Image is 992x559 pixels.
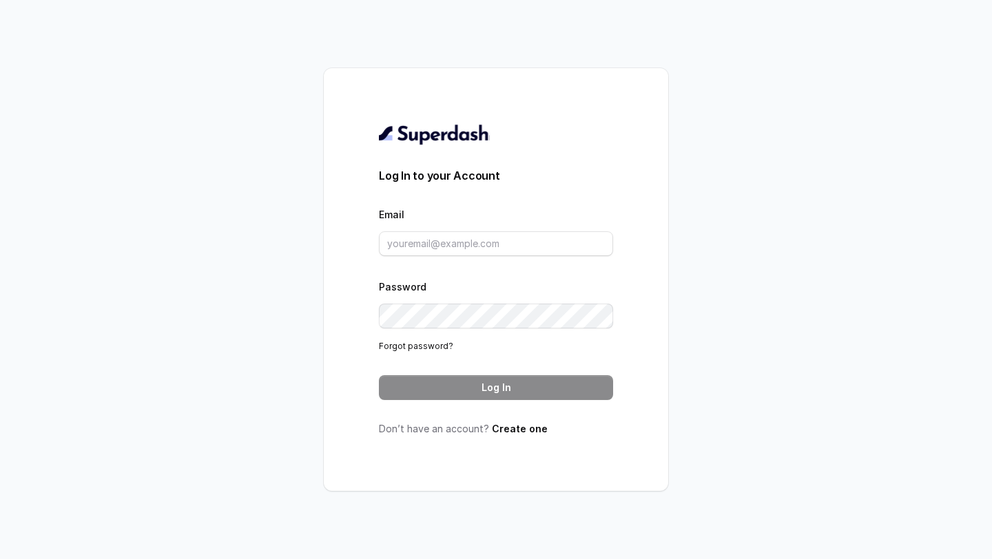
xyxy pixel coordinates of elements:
p: Don’t have an account? [379,422,613,436]
label: Email [379,209,404,220]
h3: Log In to your Account [379,167,613,184]
img: light.svg [379,123,490,145]
input: youremail@example.com [379,231,613,256]
a: Create one [492,423,548,434]
label: Password [379,281,426,293]
button: Log In [379,375,613,400]
a: Forgot password? [379,341,453,351]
